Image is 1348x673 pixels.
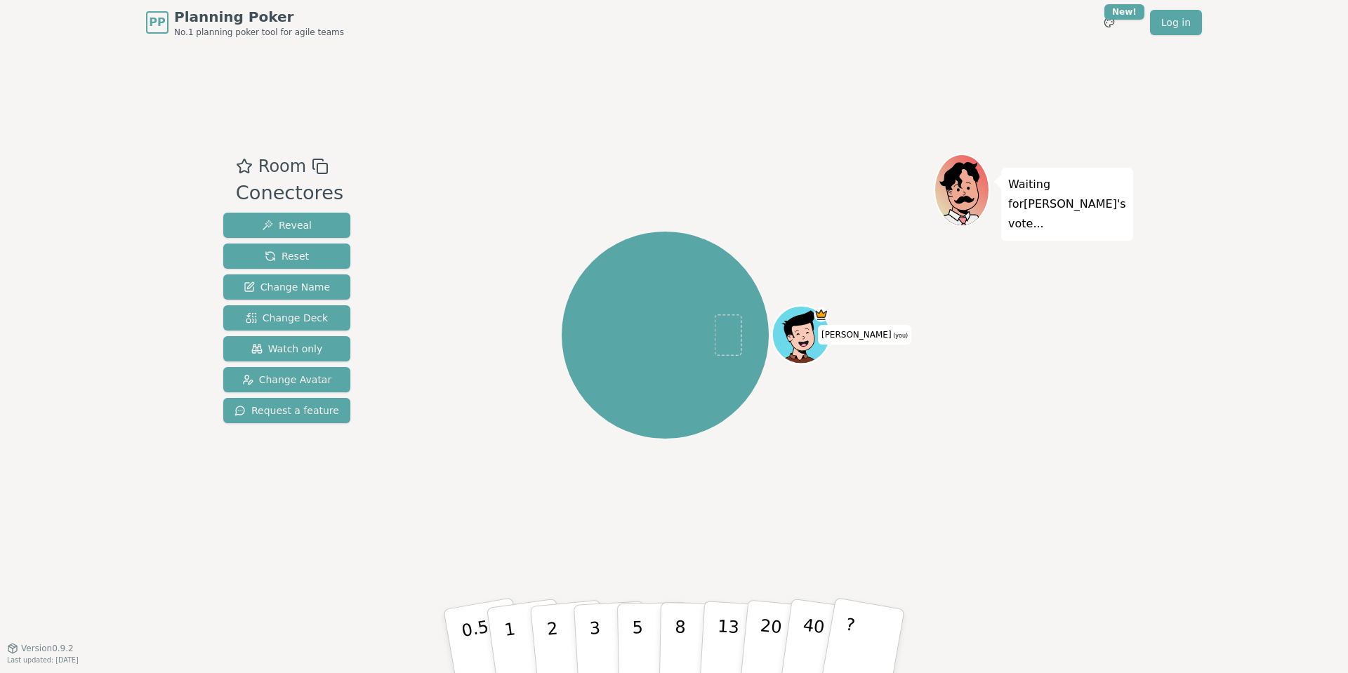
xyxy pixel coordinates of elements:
button: Add as favourite [236,154,253,179]
span: Planning Poker [174,7,344,27]
p: Waiting for [PERSON_NAME] 's vote... [1008,175,1126,234]
span: Last updated: [DATE] [7,656,79,664]
button: Change Avatar [223,367,350,392]
a: PPPlanning PokerNo.1 planning poker tool for agile teams [146,7,344,38]
span: Change Avatar [242,373,332,387]
span: Click to change your name [818,325,911,345]
button: Watch only [223,336,350,361]
span: Room [258,154,306,179]
div: Conectores [236,179,343,208]
span: Reveal [262,218,312,232]
button: Reset [223,244,350,269]
span: Request a feature [234,404,339,418]
button: Click to change your avatar [774,307,828,362]
span: Reset [265,249,309,263]
span: Change Name [244,280,330,294]
span: No.1 planning poker tool for agile teams [174,27,344,38]
div: New! [1104,4,1144,20]
button: Change Deck [223,305,350,331]
span: Version 0.9.2 [21,643,74,654]
span: Change Deck [246,311,328,325]
button: New! [1097,10,1122,35]
span: Watch only [251,342,323,356]
button: Version0.9.2 [7,643,74,654]
span: PP [149,14,165,31]
button: Change Name [223,274,350,300]
span: (you) [892,333,908,339]
button: Request a feature [223,398,350,423]
a: Log in [1150,10,1202,35]
button: Reveal [223,213,350,238]
span: Alex is the host [814,307,828,322]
